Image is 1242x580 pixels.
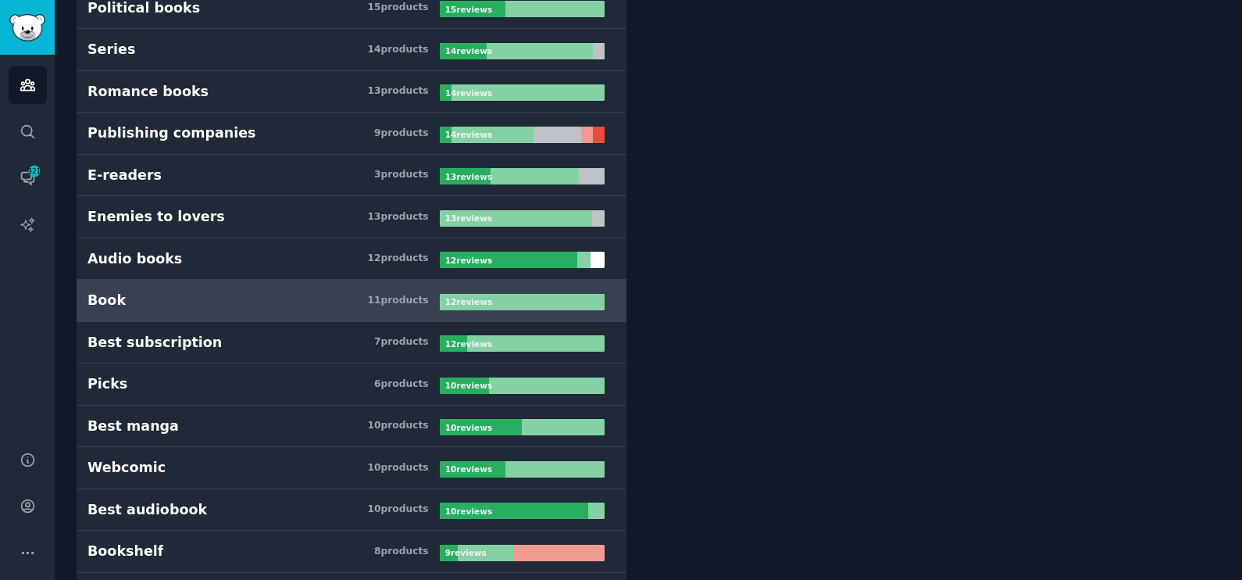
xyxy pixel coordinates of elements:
div: Webcomic [87,458,166,478]
b: 10 review s [445,423,492,432]
div: Romance books [87,82,209,102]
div: Enemies to lovers [87,207,225,227]
b: 14 review s [445,88,492,98]
b: 14 review s [445,130,492,139]
div: 12 product s [367,252,428,266]
div: Audio books [87,249,182,269]
img: GummySearch logo [9,14,45,41]
a: Enemies to lovers13products13reviews [77,196,626,238]
div: Best subscription [87,333,222,353]
div: Bookshelf [87,542,163,561]
b: 12 review s [445,256,492,265]
div: 13 product s [367,84,428,98]
div: 11 product s [367,294,428,308]
b: 12 review s [445,297,492,306]
a: Book11products12reviews [77,280,626,322]
div: E-readers [87,166,162,185]
div: 3 product s [374,168,429,182]
a: Best manga10products10reviews [77,406,626,448]
div: Publishing companies [87,124,255,143]
a: Romance books13products14reviews [77,71,626,113]
div: Best audiobook [87,500,207,520]
span: 321 [27,166,41,177]
a: E-readers3products13reviews [77,155,626,197]
b: 14 review s [445,46,492,55]
a: Webcomic10products10reviews [77,447,626,489]
a: Picks6products10reviews [77,363,626,406]
div: 10 product s [367,461,428,475]
a: Audio books12products12reviews [77,238,626,281]
div: 7 product s [374,335,429,349]
a: Best audiobook10products10reviews [77,489,626,532]
div: Book [87,291,126,310]
div: 10 product s [367,419,428,433]
div: 6 product s [374,378,429,392]
div: 8 product s [374,545,429,559]
a: Bookshelf8products9reviews [77,531,626,573]
div: 13 product s [367,210,428,224]
b: 10 review s [445,381,492,390]
div: 15 product s [367,1,428,15]
a: Publishing companies9products14reviews [77,113,626,155]
b: 9 review s [445,548,487,557]
a: 321 [9,159,47,197]
b: 10 review s [445,464,492,474]
b: 10 review s [445,507,492,516]
a: Series14products14reviews [77,29,626,71]
b: 13 review s [445,172,492,181]
div: 14 product s [367,43,428,57]
div: Best manga [87,417,179,436]
div: Series [87,40,135,59]
a: Best subscription7products12reviews [77,322,626,364]
div: 10 product s [367,503,428,517]
b: 12 review s [445,339,492,349]
div: Picks [87,374,127,394]
b: 15 review s [445,5,492,14]
div: 9 product s [374,127,429,141]
b: 13 review s [445,213,492,223]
